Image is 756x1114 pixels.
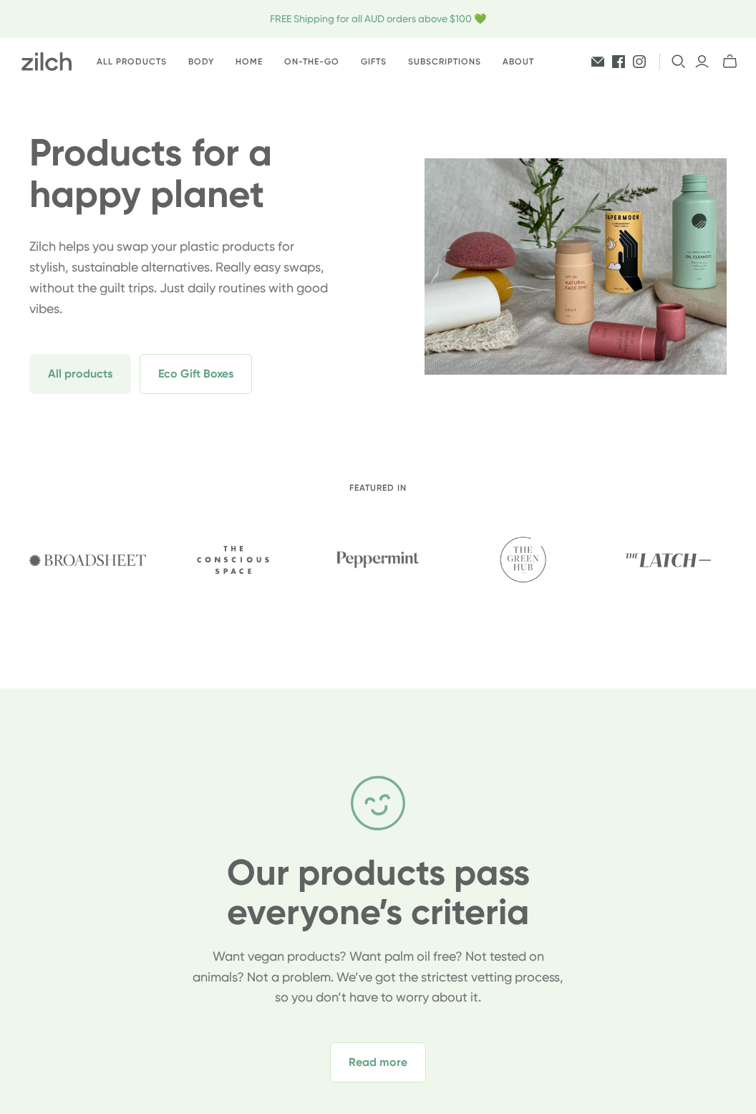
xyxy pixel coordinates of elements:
span: FREE Shipping for all AUD orders above $100 💚 [21,11,735,27]
a: Eco Gift Boxes [140,367,252,380]
a: On-the-go [273,45,350,79]
img: zilch-hero-home-2.webp [425,158,727,375]
span: Eco Gift Boxes [140,354,252,394]
button: mini-cart-toggle [718,54,742,69]
a: Gifts [350,45,397,79]
a: About [492,45,545,79]
a: All products [86,45,178,79]
img: Zilch has done the hard yards and handpicked the best ethical and sustainable products for you an... [21,52,72,71]
a: Body [178,45,225,79]
p: Zilch helps you swap your plastic products for stylish, sustainable alternatives. Really easy swa... [29,236,331,319]
h1: Products for a happy planet [29,132,331,215]
a: Home [225,45,273,79]
a: Login [694,54,709,69]
button: Open search [672,54,686,69]
h2: Featured in [29,484,726,493]
a: All products [29,367,137,380]
a: Read more [330,1042,426,1082]
a: Subscriptions [397,45,492,79]
span: All products [29,354,131,394]
h2: Our products pass everyone’s criteria [189,853,567,932]
p: Want vegan products? Want palm oil free? Not tested on animals? Not a problem. We’ve got the stri... [189,946,567,1008]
